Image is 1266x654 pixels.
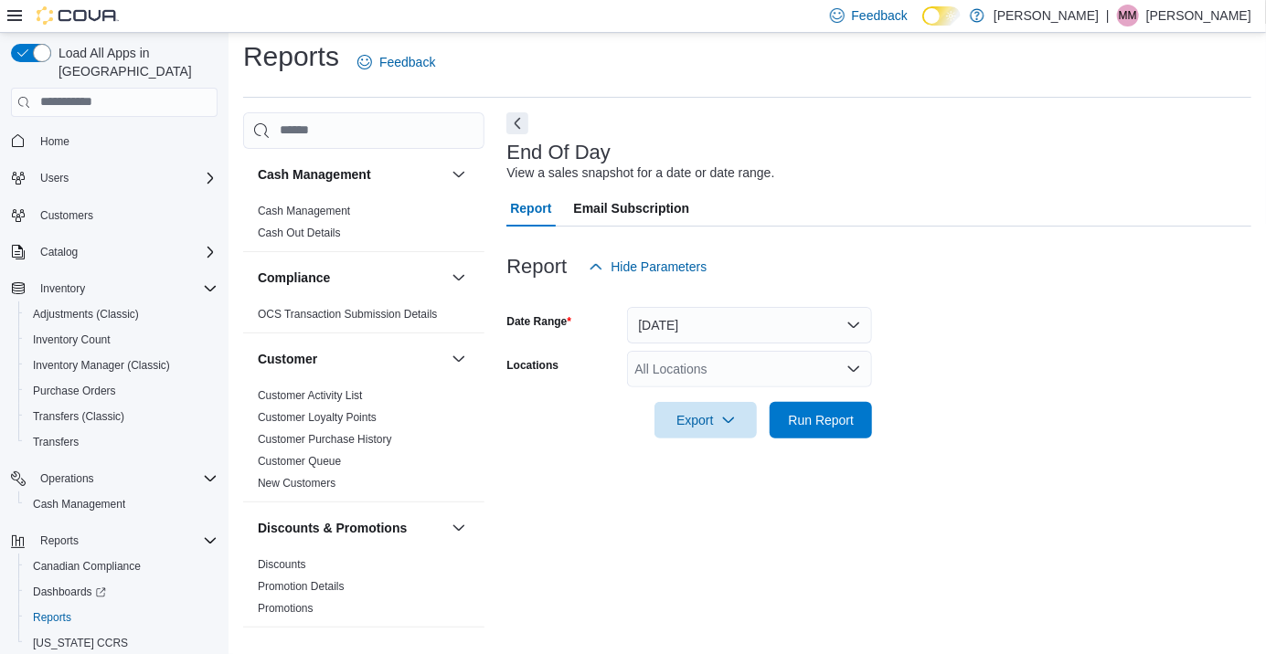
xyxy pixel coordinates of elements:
[18,301,225,327] button: Adjustments (Classic)
[243,554,484,627] div: Discounts & Promotions
[26,632,135,654] a: [US_STATE] CCRS
[627,307,872,343] button: [DATE]
[40,134,69,149] span: Home
[33,358,170,373] span: Inventory Manager (Classic)
[33,131,77,153] a: Home
[1117,5,1139,26] div: Marcus Miller
[33,241,218,263] span: Catalog
[26,607,218,628] span: Reports
[258,454,341,469] span: Customer Queue
[18,404,225,429] button: Transfers (Classic)
[258,557,306,572] span: Discounts
[4,466,225,491] button: Operations
[33,167,218,189] span: Users
[506,256,567,278] h3: Report
[258,433,392,446] a: Customer Purchase History
[243,38,339,75] h1: Reports
[258,350,317,368] h3: Customer
[33,559,141,574] span: Canadian Compliance
[258,269,330,287] h3: Compliance
[26,555,148,577] a: Canadian Compliance
[18,378,225,404] button: Purchase Orders
[51,44,218,80] span: Load All Apps in [GEOGRAPHIC_DATA]
[26,581,113,603] a: Dashboards
[26,581,218,603] span: Dashboards
[18,491,225,517] button: Cash Management
[654,402,757,438] button: Export
[506,314,571,329] label: Date Range
[258,308,438,321] a: OCS Transaction Submission Details
[448,163,470,185] button: Cash Management
[33,497,125,512] span: Cash Management
[243,385,484,501] div: Customer
[611,258,707,276] span: Hide Parameters
[40,281,85,296] span: Inventory
[770,402,872,438] button: Run Report
[18,554,225,579] button: Canadian Compliance
[33,610,71,625] span: Reports
[18,327,225,353] button: Inventory Count
[33,307,139,322] span: Adjustments (Classic)
[506,112,528,134] button: Next
[33,332,111,347] span: Inventory Count
[1146,5,1251,26] p: [PERSON_NAME]
[26,354,218,376] span: Inventory Manager (Classic)
[510,190,551,227] span: Report
[40,533,79,548] span: Reports
[506,163,774,183] div: View a sales snapshot for a date or date range.
[258,432,392,447] span: Customer Purchase History
[258,579,345,594] span: Promotion Details
[852,6,908,25] span: Feedback
[258,389,363,402] a: Customer Activity List
[26,406,132,427] a: Transfers (Classic)
[33,435,79,449] span: Transfers
[506,358,559,373] label: Locations
[40,208,93,223] span: Customers
[26,380,123,402] a: Purchase Orders
[258,269,444,287] button: Compliance
[448,348,470,370] button: Customer
[506,142,611,163] h3: End Of Day
[258,410,377,425] span: Customer Loyalty Points
[33,167,76,189] button: Users
[258,204,350,218] span: Cash Management
[4,276,225,301] button: Inventory
[4,202,225,228] button: Customers
[4,128,225,154] button: Home
[26,431,86,453] a: Transfers
[26,431,218,453] span: Transfers
[26,329,218,351] span: Inventory Count
[846,362,861,376] button: Open list of options
[922,26,923,26] span: Dark Mode
[258,519,407,537] h3: Discounts & Promotions
[18,353,225,378] button: Inventory Manager (Classic)
[448,267,470,289] button: Compliance
[258,350,444,368] button: Customer
[665,402,746,438] span: Export
[258,601,314,616] span: Promotions
[258,580,345,593] a: Promotion Details
[258,477,335,490] a: New Customers
[243,200,484,251] div: Cash Management
[33,530,86,552] button: Reports
[33,278,92,300] button: Inventory
[574,190,690,227] span: Email Subscription
[33,130,218,153] span: Home
[33,585,106,599] span: Dashboards
[4,165,225,191] button: Users
[350,44,442,80] a: Feedback
[258,205,350,217] a: Cash Management
[258,388,363,403] span: Customer Activity List
[258,226,341,240] span: Cash Out Details
[258,476,335,490] span: New Customers
[33,409,124,424] span: Transfers (Classic)
[258,558,306,571] a: Discounts
[40,471,94,486] span: Operations
[26,493,218,515] span: Cash Management
[33,468,101,490] button: Operations
[26,303,218,325] span: Adjustments (Classic)
[258,165,444,184] button: Cash Management
[258,307,438,322] span: OCS Transaction Submission Details
[258,602,314,615] a: Promotions
[581,248,714,285] button: Hide Parameters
